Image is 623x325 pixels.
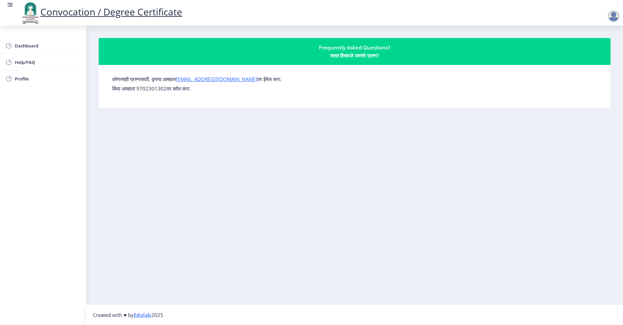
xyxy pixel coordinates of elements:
label: कोणत्याही प्रश्नासाठी, कृपया आम्हाला वर ईमेल करा. [112,76,282,82]
a: Convocation / Degree Certificate [20,5,182,18]
span: Dashboard [15,42,81,50]
img: logo [20,1,40,24]
a: Edulab [134,312,151,318]
a: [EMAIL_ADDRESS][DOMAIN_NAME] [176,76,257,82]
span: Profile [15,75,81,83]
div: Frequently Asked Questions? सतत विचारले जाणारे प्रश्न? [107,43,602,60]
span: Help/FAQ [15,58,81,66]
p: किंवा आम्हाला 9702301302वर कॉल करा. [112,85,597,92]
span: Created with ♥ by 2025 [93,312,163,318]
